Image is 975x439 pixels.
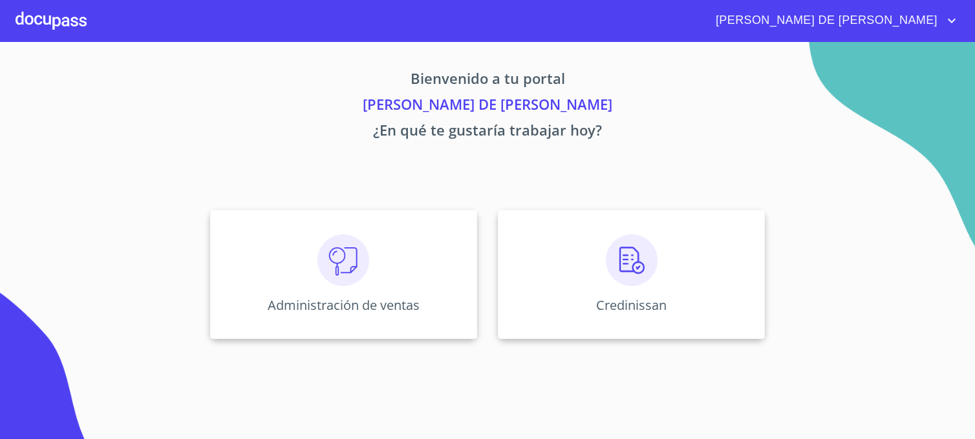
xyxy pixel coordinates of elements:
[89,68,886,94] p: Bienvenido a tu portal
[89,119,886,145] p: ¿En qué te gustaría trabajar hoy?
[706,10,944,31] span: [PERSON_NAME] DE [PERSON_NAME]
[317,234,369,286] img: consulta.png
[596,296,667,314] p: Credinissan
[706,10,959,31] button: account of current user
[268,296,420,314] p: Administración de ventas
[606,234,658,286] img: verificacion.png
[89,94,886,119] p: [PERSON_NAME] DE [PERSON_NAME]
